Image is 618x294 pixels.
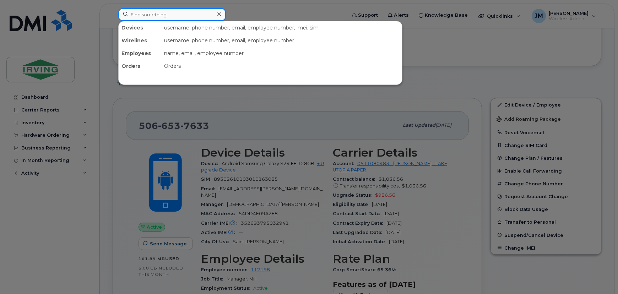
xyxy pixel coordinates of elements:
div: Orders [119,60,161,72]
div: Orders [161,60,402,72]
div: Employees [119,47,161,60]
input: Find something... [118,8,226,21]
div: Devices [119,21,161,34]
div: name, email, employee number [161,47,402,60]
div: Wirelines [119,34,161,47]
div: username, phone number, email, employee number, imei, sim [161,21,402,34]
div: username, phone number, email, employee number [161,34,402,47]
